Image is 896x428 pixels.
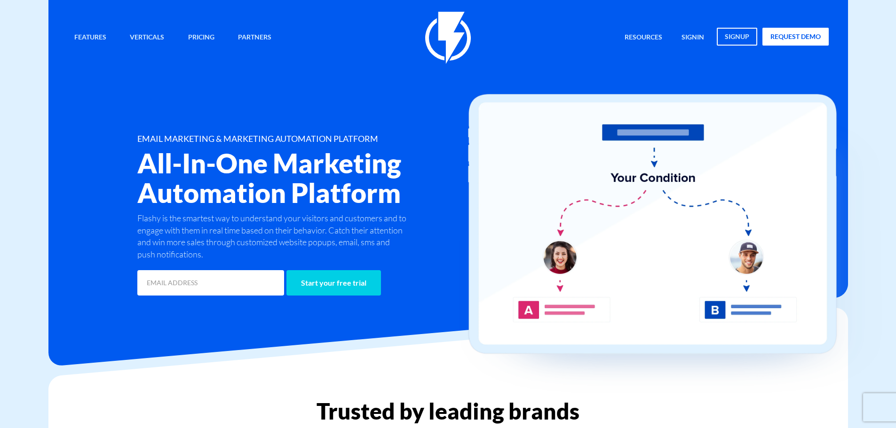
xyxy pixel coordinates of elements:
[137,270,284,296] input: EMAIL ADDRESS
[67,28,113,48] a: Features
[181,28,222,48] a: Pricing
[137,212,409,261] p: Flashy is the smartest way to understand your visitors and customers and to engage with them in r...
[717,28,757,46] a: signup
[286,270,381,296] input: Start your free trial
[618,28,669,48] a: Resources
[48,399,848,423] h2: Trusted by leading brands
[231,28,278,48] a: Partners
[674,28,711,48] a: signin
[137,134,504,144] h1: EMAIL MARKETING & MARKETING AUTOMATION PLATFORM
[123,28,171,48] a: Verticals
[762,28,829,46] a: request demo
[137,148,504,208] h2: All-In-One Marketing Automation Platform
